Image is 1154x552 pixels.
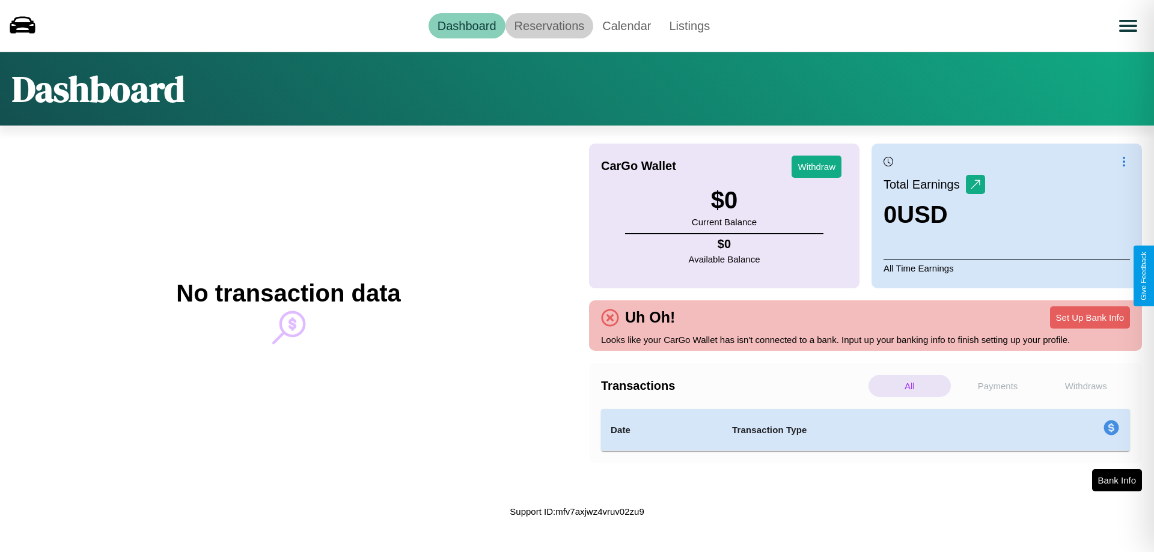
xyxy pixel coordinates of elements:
h2: No transaction data [176,280,400,307]
p: Available Balance [689,251,760,267]
h3: 0 USD [884,201,985,228]
h4: $ 0 [689,237,760,251]
button: Open menu [1111,9,1145,43]
h4: Transactions [601,379,865,393]
p: All [869,375,951,397]
a: Listings [660,13,719,38]
table: simple table [601,409,1130,451]
button: Bank Info [1092,469,1142,491]
h4: CarGo Wallet [601,159,676,173]
h4: Date [611,423,713,437]
h3: $ 0 [692,187,757,214]
a: Dashboard [429,13,505,38]
p: Payments [957,375,1039,397]
p: Support ID: mfv7axjwz4vruv02zu9 [510,503,644,520]
a: Calendar [593,13,660,38]
button: Set Up Bank Info [1050,306,1130,329]
p: Total Earnings [884,174,966,195]
p: All Time Earnings [884,259,1130,276]
p: Looks like your CarGo Wallet has isn't connected to a bank. Input up your banking info to finish ... [601,332,1130,348]
div: Give Feedback [1140,252,1148,300]
a: Reservations [505,13,594,38]
h1: Dashboard [12,64,185,114]
p: Withdraws [1045,375,1127,397]
h4: Uh Oh! [619,309,681,326]
button: Withdraw [792,156,841,178]
p: Current Balance [692,214,757,230]
h4: Transaction Type [732,423,1005,437]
